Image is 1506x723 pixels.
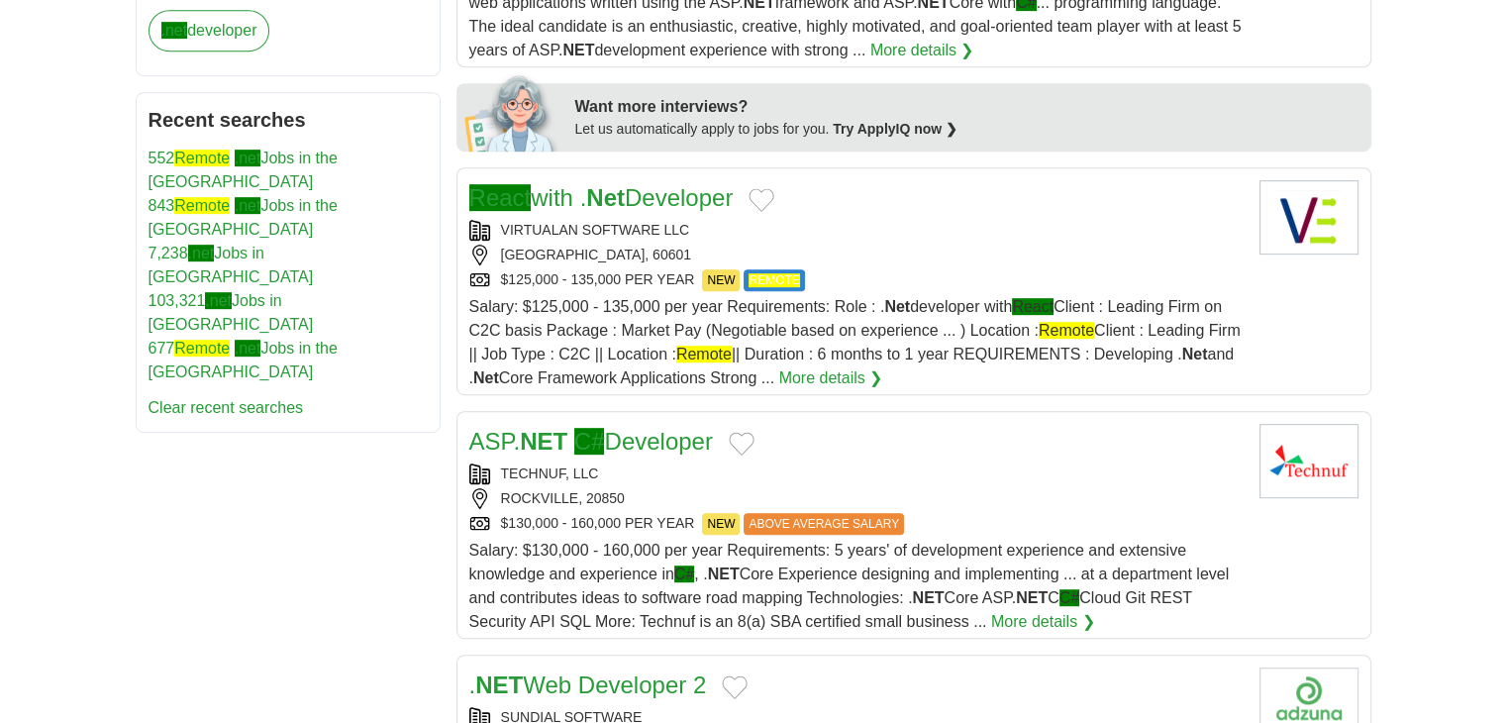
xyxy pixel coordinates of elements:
[469,464,1244,484] div: TECHNUF, LLC
[708,566,740,582] strong: NET
[1016,589,1048,606] strong: NET
[469,542,1230,630] span: Salary: $130,000 - 160,000 per year Requirements: 5 years' of development experience and extensiv...
[235,150,261,166] span: .net
[469,298,1241,386] span: Salary: $125,000 - 135,000 per year Requirements: Role : . developer with Client : Leading Firm o...
[149,245,314,285] a: 7,238.netJobs in [GEOGRAPHIC_DATA]
[702,269,740,291] span: NEW
[575,119,1359,140] div: Let us automatically apply to jobs for you.
[884,298,910,315] strong: Net
[469,245,1244,265] div: [GEOGRAPHIC_DATA], 60601
[469,671,707,698] a: .NETWeb Developer 2
[475,671,523,698] strong: NET
[174,150,230,166] span: Remote
[1259,180,1358,255] img: Virtualan Software LLC logo
[469,184,734,211] a: Reactwith .NetDeveloper
[749,273,799,287] span: REMOTE
[469,488,1244,509] div: ROCKVILLE, 20850
[870,39,974,62] a: More details ❯
[912,589,944,606] strong: NET
[174,340,230,357] span: Remote
[520,428,567,455] strong: NET
[149,150,338,190] a: 552Remote .netJobs in the [GEOGRAPHIC_DATA]
[464,72,560,152] img: apply-iq-scientist.png
[562,42,594,58] strong: NET
[149,105,428,135] h2: Recent searches
[1259,424,1358,498] img: Technuf, LLC logo
[149,292,314,333] a: 103,321.netJobs in [GEOGRAPHIC_DATA]
[833,121,957,137] a: Try ApplyIQ now ❯
[779,366,883,390] a: More details ❯
[149,10,270,52] a: .netdeveloper
[149,399,304,416] a: Clear recent searches
[1182,346,1208,362] strong: Net
[586,184,625,211] strong: Net
[1012,298,1054,315] span: React
[469,428,713,455] a: ASP.NET C#Developer
[235,197,261,214] span: .net
[1059,589,1079,606] span: C#
[674,566,694,582] span: C#
[161,22,188,39] span: .net
[749,188,774,212] button: Add to favorite jobs
[469,513,1244,535] div: $130,000 - 160,000 PER YEAR
[744,513,904,535] span: ABOVE AVERAGE SALARY
[991,610,1095,634] a: More details ❯
[149,197,338,238] a: 843Remote .netJobs in the [GEOGRAPHIC_DATA]
[722,675,748,699] button: Add to favorite jobs
[205,292,232,309] span: .net
[149,340,338,380] a: 677Remote .netJobs in the [GEOGRAPHIC_DATA]
[729,432,754,456] button: Add to favorite jobs
[174,197,230,214] span: Remote
[469,220,1244,241] div: VIRTUALAN SOFTWARE LLC
[676,346,732,362] span: Remote
[575,95,1359,119] div: Want more interviews?
[469,184,532,211] span: React
[469,269,1244,291] div: $125,000 - 135,000 PER YEAR
[574,428,605,455] span: C#
[188,245,215,261] span: .net
[473,369,499,386] strong: Net
[235,340,261,357] span: .net
[1039,322,1094,339] span: Remote
[702,513,740,535] span: NEW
